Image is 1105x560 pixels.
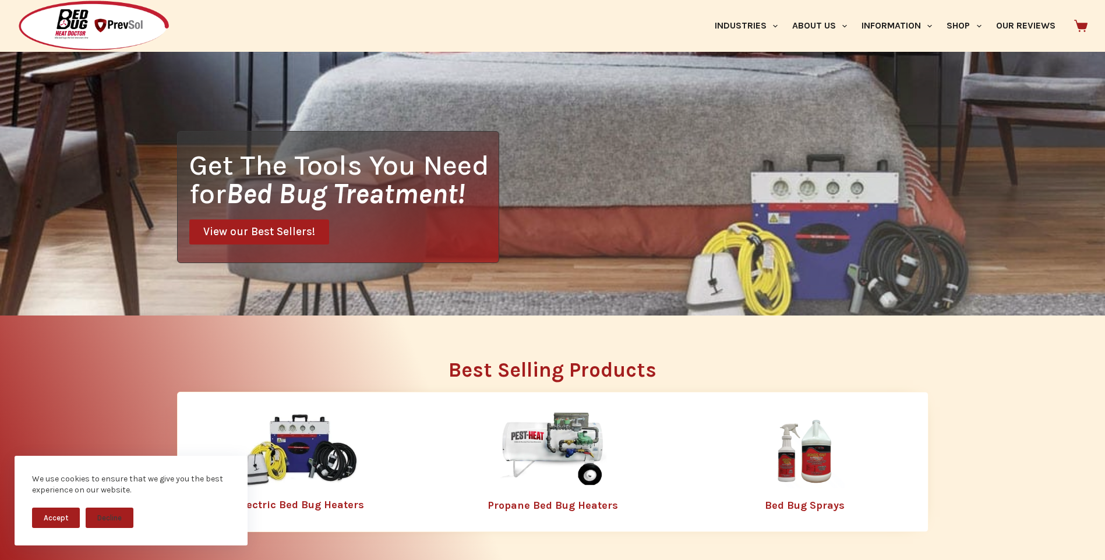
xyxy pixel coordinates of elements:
[765,499,845,512] a: Bed Bug Sprays
[226,177,465,210] i: Bed Bug Treatment!
[177,360,929,380] h2: Best Selling Products
[86,508,133,528] button: Decline
[203,226,315,238] span: View our Best Sellers!
[236,498,364,511] a: Electric Bed Bug Heaters
[189,151,499,208] h1: Get The Tools You Need for
[189,219,329,244] a: View our Best Sellers!
[488,499,618,512] a: Propane Bed Bug Heaters
[32,473,230,496] div: We use cookies to ensure that we give you the best experience on our website.
[32,508,80,528] button: Accept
